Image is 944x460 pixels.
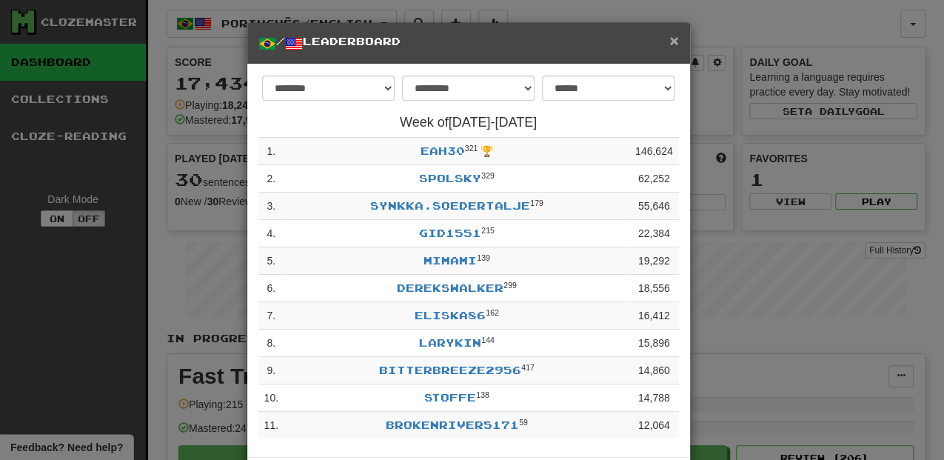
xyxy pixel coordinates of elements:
[258,165,284,193] td: 2 .
[419,227,481,239] a: gid1551
[629,165,679,193] td: 62,252
[629,384,679,412] td: 14,788
[258,34,679,53] h5: / Leaderboard
[481,171,495,180] sup: Level 329
[629,275,679,302] td: 18,556
[419,336,481,349] a: larykin
[258,330,284,357] td: 8 .
[503,281,517,290] sup: Level 299
[258,138,284,165] td: 1 .
[258,247,284,275] td: 5 .
[465,144,478,153] sup: Level 321
[415,309,486,321] a: eliska86
[386,419,519,431] a: BrokenRiver5171
[629,412,679,439] td: 12,064
[519,418,528,427] sup: Level 59
[481,145,493,157] span: 🏆
[629,193,679,220] td: 55,646
[258,116,679,130] h4: Week of [DATE] - [DATE]
[669,32,678,49] span: ×
[530,199,543,207] sup: Level 179
[419,172,481,184] a: spolsky
[397,281,503,294] a: derekswalker
[629,220,679,247] td: 22,384
[424,391,476,404] a: Stoffe
[258,302,284,330] td: 7 .
[258,412,284,439] td: 11 .
[424,254,477,267] a: Mimami
[258,384,284,412] td: 10 .
[258,220,284,247] td: 4 .
[629,357,679,384] td: 14,860
[521,363,535,372] sup: Level 417
[481,336,495,344] sup: Level 144
[258,275,284,302] td: 6 .
[258,193,284,220] td: 3 .
[421,144,465,157] a: EAH30
[379,364,521,376] a: BitterBreeze2956
[629,138,679,165] td: 146,624
[629,330,679,357] td: 15,896
[669,33,678,48] button: Close
[370,199,530,212] a: synkka.soedertalje
[477,253,490,262] sup: Level 139
[476,390,489,399] sup: Level 138
[258,357,284,384] td: 9 .
[629,247,679,275] td: 19,292
[629,302,679,330] td: 16,412
[486,308,499,317] sup: Level 162
[481,226,495,235] sup: Level 215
